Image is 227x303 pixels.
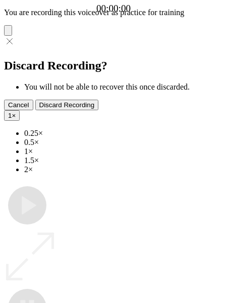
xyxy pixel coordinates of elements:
a: 00:00:00 [96,3,131,14]
li: 0.5× [24,138,223,147]
button: Cancel [4,100,33,110]
button: Discard Recording [35,100,99,110]
span: 1 [8,112,12,119]
li: 1× [24,147,223,156]
li: 0.25× [24,129,223,138]
li: 1.5× [24,156,223,165]
p: You are recording this voiceover as practice for training [4,8,223,17]
li: 2× [24,165,223,174]
li: You will not be able to recover this once discarded. [24,83,223,92]
button: 1× [4,110,20,121]
h2: Discard Recording? [4,59,223,72]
